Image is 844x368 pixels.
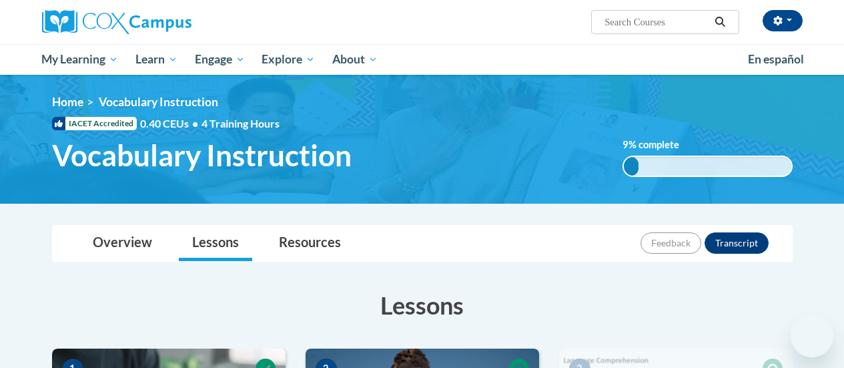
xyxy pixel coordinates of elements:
button: Account Settings [763,10,803,31]
span: Vocabulary Instruction [99,95,218,109]
img: Cox Campus [42,10,191,34]
a: Resources [266,226,354,261]
a: Learn [127,44,186,75]
span: 4 Training Hours [201,117,280,130]
span: 0.40 CEUs [140,116,201,131]
a: Cox Campus [42,10,282,34]
label: % complete [622,138,699,152]
a: Home [52,95,83,109]
button: Transcript [705,232,769,254]
span: IACET Accredited [52,117,137,130]
span: Engage [195,51,245,67]
span: Learn [135,51,177,67]
a: My Learning [33,44,127,75]
a: Explore [253,44,324,75]
input: Search Courses [603,14,710,30]
a: En español [739,45,813,73]
a: Engage [186,44,254,75]
span: Explore [262,51,315,67]
h3: Lessons [52,289,793,322]
span: My Learning [41,51,118,67]
span: Vocabulary Instruction [52,138,352,173]
iframe: Button to launch messaging window [791,315,833,357]
span: En español [748,52,804,66]
a: Overview [79,226,165,261]
a: About [324,44,386,75]
span: About [332,51,378,67]
div: Main menu [32,44,813,75]
a: Lessons [179,226,252,261]
button: Search [710,14,730,30]
div: 9% [624,157,639,176]
button: Feedback [641,232,701,254]
span: • [192,117,198,130]
span: 9 [622,139,628,150]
